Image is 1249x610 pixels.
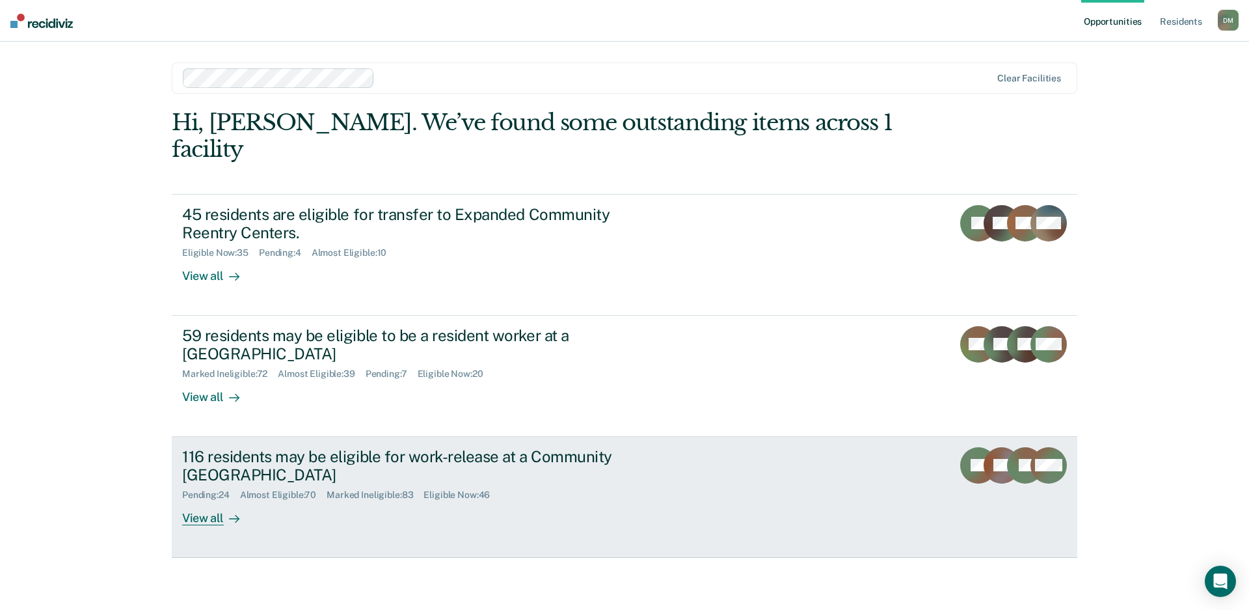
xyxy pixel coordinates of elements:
[423,490,500,501] div: Eligible Now : 46
[10,14,73,28] img: Recidiviz
[1218,10,1239,31] button: DM
[366,368,418,380] div: Pending : 7
[1205,566,1236,597] div: Open Intercom Messenger
[172,194,1077,316] a: 45 residents are eligible for transfer to Expanded Community Reentry Centers.Eligible Now:35Pendi...
[278,368,366,380] div: Almost Eligible : 39
[240,490,327,501] div: Almost Eligible : 70
[1218,10,1239,31] div: D M
[182,380,255,405] div: View all
[182,490,240,501] div: Pending : 24
[182,447,639,485] div: 116 residents may be eligible for work-release at a Community [GEOGRAPHIC_DATA]
[259,247,312,258] div: Pending : 4
[997,73,1061,84] div: Clear facilities
[182,258,255,284] div: View all
[312,247,397,258] div: Almost Eligible : 10
[172,437,1077,558] a: 116 residents may be eligible for work-release at a Community [GEOGRAPHIC_DATA]Pending:24Almost E...
[172,316,1077,437] a: 59 residents may be eligible to be a resident worker at a [GEOGRAPHIC_DATA]Marked Ineligible:72Al...
[182,205,639,243] div: 45 residents are eligible for transfer to Expanded Community Reentry Centers.
[172,109,896,163] div: Hi, [PERSON_NAME]. We’ve found some outstanding items across 1 facility
[327,490,423,501] div: Marked Ineligible : 83
[182,368,278,380] div: Marked Ineligible : 72
[182,501,255,526] div: View all
[418,368,494,380] div: Eligible Now : 20
[182,326,639,364] div: 59 residents may be eligible to be a resident worker at a [GEOGRAPHIC_DATA]
[182,247,259,258] div: Eligible Now : 35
